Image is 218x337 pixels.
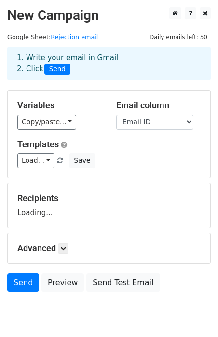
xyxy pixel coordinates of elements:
[10,52,208,75] div: 1. Write your email in Gmail 2. Click
[17,153,54,168] a: Load...
[146,32,211,42] span: Daily emails left: 50
[17,193,201,204] h5: Recipients
[41,273,84,292] a: Preview
[17,139,59,149] a: Templates
[69,153,95,168] button: Save
[146,33,211,40] a: Daily emails left: 50
[17,115,76,130] a: Copy/paste...
[7,273,39,292] a: Send
[86,273,160,292] a: Send Test Email
[7,33,98,40] small: Google Sheet:
[17,193,201,218] div: Loading...
[7,7,211,24] h2: New Campaign
[17,243,201,254] h5: Advanced
[116,100,201,111] h5: Email column
[17,100,102,111] h5: Variables
[44,64,70,75] span: Send
[51,33,98,40] a: Rejection email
